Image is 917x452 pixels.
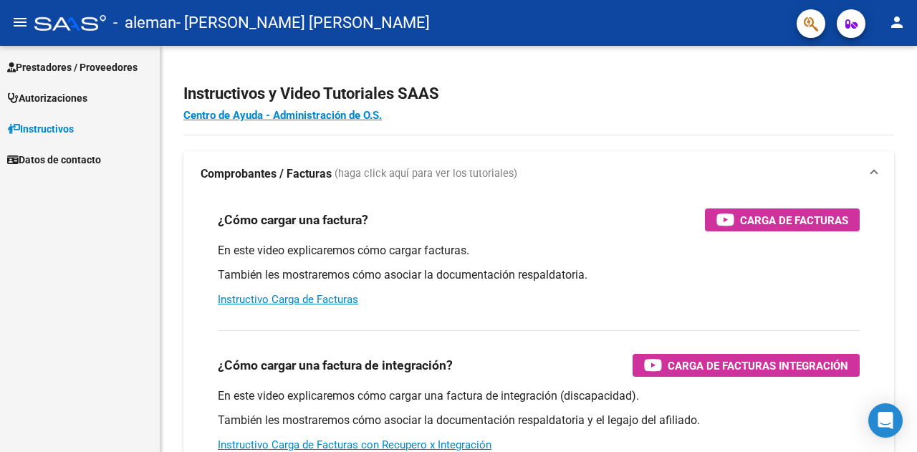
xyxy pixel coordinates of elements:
mat-icon: menu [11,14,29,31]
span: Carga de Facturas Integración [668,357,848,375]
mat-expansion-panel-header: Comprobantes / Facturas (haga click aquí para ver los tutoriales) [183,151,894,197]
p: En este video explicaremos cómo cargar facturas. [218,243,860,259]
mat-icon: person [888,14,906,31]
div: Open Intercom Messenger [868,403,903,438]
strong: Comprobantes / Facturas [201,166,332,182]
h2: Instructivos y Video Tutoriales SAAS [183,80,894,107]
span: Instructivos [7,121,74,137]
p: También les mostraremos cómo asociar la documentación respaldatoria y el legajo del afiliado. [218,413,860,428]
p: También les mostraremos cómo asociar la documentación respaldatoria. [218,267,860,283]
span: Carga de Facturas [740,211,848,229]
h3: ¿Cómo cargar una factura de integración? [218,355,453,375]
p: En este video explicaremos cómo cargar una factura de integración (discapacidad). [218,388,860,404]
a: Instructivo Carga de Facturas con Recupero x Integración [218,438,491,451]
span: Prestadores / Proveedores [7,59,138,75]
span: (haga click aquí para ver los tutoriales) [335,166,517,182]
span: - aleman [113,7,176,39]
span: Datos de contacto [7,152,101,168]
a: Instructivo Carga de Facturas [218,293,358,306]
button: Carga de Facturas [705,208,860,231]
button: Carga de Facturas Integración [633,354,860,377]
a: Centro de Ayuda - Administración de O.S. [183,109,382,122]
span: - [PERSON_NAME] [PERSON_NAME] [176,7,430,39]
span: Autorizaciones [7,90,87,106]
h3: ¿Cómo cargar una factura? [218,210,368,230]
